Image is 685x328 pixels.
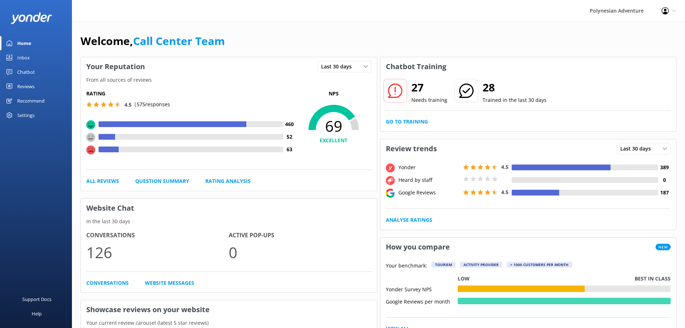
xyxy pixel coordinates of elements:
img: yonder-white-logo.png [11,12,52,24]
h1: Welcome, [81,32,225,50]
div: Google Reviews [397,189,461,197]
h5: Rating [86,90,296,98]
a: All Reviews [86,177,119,185]
h4: Conversations [86,231,229,240]
div: Home [17,36,31,50]
span: 4.5 [124,101,132,108]
a: Conversations [86,279,129,287]
h4: 52 [283,133,296,141]
h3: Your Reputation [81,57,150,76]
a: Website Messages [145,279,194,287]
div: Inbox [17,50,30,65]
span: 4.5 [501,189,508,196]
p: Your benchmark: [386,262,427,270]
p: From all sources of reviews [81,76,377,84]
div: Yonder Survey NPS [386,286,458,292]
h2: 28 [483,79,547,96]
a: Question Summary [135,177,189,185]
div: Activity Provider [460,262,502,268]
div: Support Docs [22,292,51,306]
h4: 0 [658,176,671,184]
h4: Active Pop-ups [229,231,371,240]
p: Your current review carousel (latest 5 star reviews) [81,319,377,327]
div: Yonder [397,163,461,171]
h4: EXCELLENT [296,136,371,144]
p: Best in class [635,275,671,283]
div: Tourism [431,262,456,268]
span: New [656,244,671,250]
p: In the last 30 days [81,217,377,225]
span: 69 [296,117,371,135]
p: 126 [86,240,229,264]
div: Heard by staff [397,176,461,184]
div: Settings [17,108,35,122]
span: Last 30 days [620,145,655,153]
h4: 389 [658,163,671,171]
div: Help [32,306,42,321]
p: | 575 responses [134,100,170,108]
h2: 27 [411,79,447,96]
h4: 460 [283,120,296,128]
p: Needs training [411,96,447,104]
a: Go to Training [386,118,428,126]
h4: 187 [658,189,671,197]
div: Chatbot [17,65,35,79]
p: Low [458,275,470,283]
p: Trained in the last 30 days [483,96,547,104]
h3: Showcase reviews on your website [81,300,377,319]
div: > 1000 customers per month [507,262,572,268]
span: 4.5 [501,163,508,170]
p: 0 [229,240,371,264]
div: Recommend [17,94,45,108]
h4: 63 [283,145,296,153]
h3: How you compare [380,238,455,256]
div: Google Reviews per month [386,298,458,304]
h3: Chatbot Training [380,57,452,76]
a: Call Center Team [133,33,225,48]
p: NPS [296,90,371,98]
h3: Review trends [380,139,442,158]
h3: Website Chat [81,199,377,217]
a: Analyse Ratings [386,216,432,224]
div: Reviews [17,79,35,94]
a: Rating Analysis [205,177,251,185]
span: Last 30 days [321,63,356,71]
